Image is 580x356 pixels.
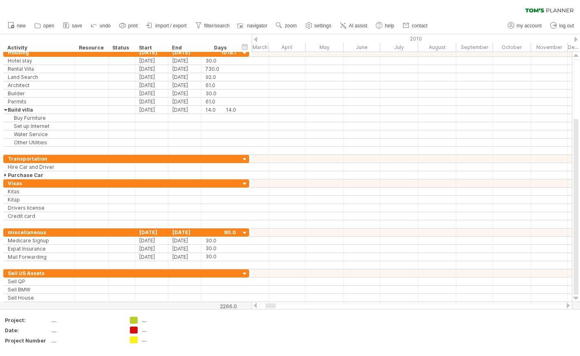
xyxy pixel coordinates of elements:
[142,336,186,343] div: ....
[338,20,370,31] a: AI assist
[380,43,418,51] div: July 2010
[168,57,201,65] div: [DATE]
[135,81,168,89] div: [DATE]
[168,106,201,114] div: [DATE]
[493,43,531,51] div: October 2010
[135,98,168,105] div: [DATE]
[43,23,54,29] span: open
[315,23,331,29] span: settings
[8,90,71,97] div: Builder
[172,44,196,52] div: End
[61,20,85,31] a: save
[303,20,334,31] a: settings
[51,337,120,344] div: ....
[8,139,71,146] div: Other Utilities
[8,106,71,114] div: Build villa
[8,130,71,138] div: Water Service
[374,20,397,31] a: help
[135,90,168,97] div: [DATE]
[8,57,71,65] div: Hotel stay
[8,212,71,220] div: Credit card
[205,245,236,253] div: 30.0
[135,237,168,244] div: [DATE]
[8,253,71,261] div: Mail Forwarding
[135,65,168,73] div: [DATE]
[144,20,189,31] a: import / export
[344,43,380,51] div: June 2010
[155,23,187,29] span: import / export
[135,57,168,65] div: [DATE]
[168,65,201,73] div: [DATE]
[8,286,71,293] div: Sell BMW
[531,43,568,51] div: November 2010
[8,196,71,204] div: Kitap
[51,327,120,334] div: ....
[142,327,186,334] div: ....
[8,294,71,302] div: Sell House
[236,20,270,31] a: navigator
[7,44,70,52] div: Activity
[401,20,430,31] a: contact
[135,245,168,253] div: [DATE]
[205,65,236,73] div: 730.0
[8,65,71,73] div: Rental Villa
[5,327,50,334] div: Date:
[117,20,140,31] a: print
[456,43,493,51] div: September 2010
[8,171,71,179] div: Purchase Car
[205,237,236,244] div: 30.0
[100,23,111,29] span: undo
[168,245,201,253] div: [DATE]
[8,114,71,122] div: Buy Furniture
[168,98,201,105] div: [DATE]
[8,155,71,163] div: Transportation
[168,49,201,56] div: [DATE]
[51,317,120,324] div: ....
[412,23,428,29] span: contact
[205,81,236,89] div: 61.0
[193,20,232,31] a: filter/search
[8,163,71,171] div: Hire Car and Driver
[517,23,542,29] span: my account
[204,23,230,29] span: filter/search
[79,44,104,52] div: Resource
[205,106,236,114] div: 14.0
[8,122,71,130] div: Set up Internet
[168,228,201,236] div: [DATE]
[135,253,168,261] div: [DATE]
[8,204,71,212] div: Drivers license
[205,90,236,97] div: 30.0
[32,20,57,31] a: open
[135,106,168,114] div: [DATE]
[559,23,574,29] span: log out
[135,228,168,236] div: [DATE]
[139,44,163,52] div: Start
[8,179,71,187] div: Visas
[8,73,71,81] div: Land Search
[8,278,71,285] div: Sell QP
[269,43,306,51] div: April 2010
[201,44,240,52] div: Days
[8,269,71,277] div: Sell US Assets
[205,73,236,81] div: 92.0
[205,57,236,65] div: 30.0
[205,253,236,261] div: 30.0
[168,90,201,97] div: [DATE]
[8,237,71,244] div: Medicare Signup
[8,245,71,253] div: Expat Insurance
[6,20,28,31] a: new
[247,23,267,29] span: navigator
[506,20,544,31] a: my account
[385,23,394,29] span: help
[17,23,26,29] span: new
[5,337,50,344] div: Project Number
[168,253,201,261] div: [DATE]
[274,20,299,31] a: zoom
[142,317,186,324] div: ....
[8,228,71,236] div: miscellaneous
[349,23,367,29] span: AI assist
[202,303,237,309] div: 2266.0
[135,49,168,56] div: [DATE]
[112,44,130,52] div: Status
[306,43,344,51] div: May 2010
